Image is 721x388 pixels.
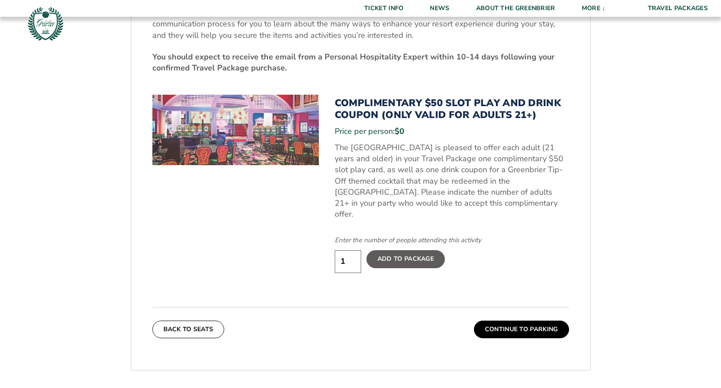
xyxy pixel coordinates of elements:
button: Continue To Parking [474,321,569,338]
div: Price per person: [335,126,569,137]
p: The [GEOGRAPHIC_DATA] is pleased to offer each adult (21 years and older) in your Travel Package ... [335,142,569,220]
h3: Complimentary $50 Slot Play and Drink Coupon (Only Valid for Adults 21+) [335,97,569,121]
img: Greenbrier Tip-Off [26,4,65,43]
div: Enter the number of people attending this activity [335,236,569,245]
img: Complimentary $50 Slot Play and Drink Coupon (Only Valid for Adults 21+) [152,95,319,165]
span: $0 [395,126,404,137]
button: Back To Seats [152,321,225,338]
strong: You should expect to receive the email from a Personal Hospitality Expert within 10-14 days follo... [152,52,555,73]
label: Add To Package [366,250,445,268]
